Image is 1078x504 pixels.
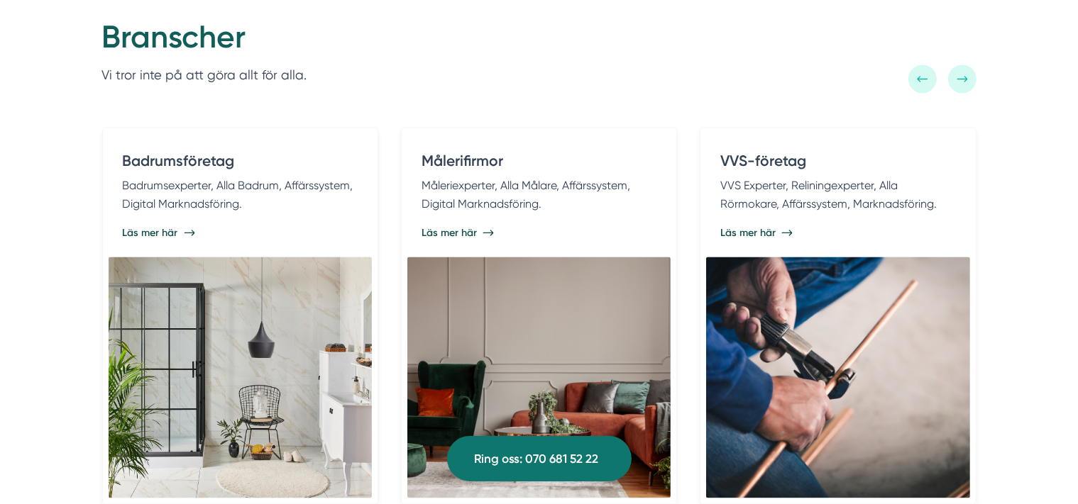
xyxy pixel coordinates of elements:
[720,151,955,177] h4: VVS-företag
[447,436,632,481] a: Ring oss: 070 681 52 22
[102,18,307,66] h2: Branscher
[706,257,969,498] img: Digital Marknadsföring till VVS-företag
[474,449,598,469] span: Ring oss: 070 681 52 22
[123,151,358,177] h4: Badrumsföretag
[720,226,776,240] span: Läs mer här
[422,226,477,240] span: Läs mer här
[123,226,178,240] span: Läs mer här
[102,66,307,86] p: Vi tror inte på att göra allt för alla.
[720,177,955,213] p: VVS Experter, Reliningexperter, Alla Rörmokare, Affärssystem, Marknadsföring.
[123,177,358,213] p: Badrumsexperter, Alla Badrum, Affärssystem, Digital Marknadsföring.
[422,151,656,177] h4: Målerifirmor
[422,177,656,213] p: Måleriexperter, Alla Målare, Affärssystem, Digital Marknadsföring.
[407,257,671,498] img: Digital Marknadsföring till Målerifirmor
[109,257,372,498] img: Digital Marknadsföring till Badrumsföretag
